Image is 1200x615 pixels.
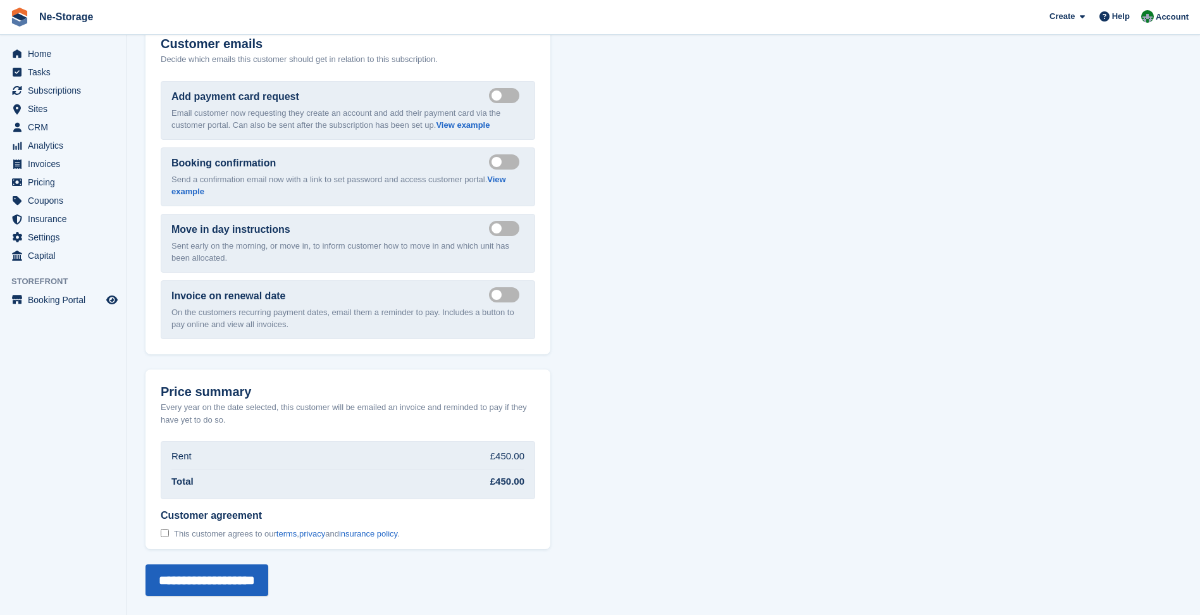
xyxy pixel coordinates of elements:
[28,82,104,99] span: Subscriptions
[299,529,325,538] a: privacy
[1141,10,1154,23] img: Charlotte Nesbitt
[490,449,524,464] div: £450.00
[171,156,276,171] label: Booking confirmation
[28,100,104,118] span: Sites
[171,475,194,489] div: Total
[276,529,297,538] a: terms
[1156,11,1189,23] span: Account
[171,89,299,104] label: Add payment card request
[6,210,120,228] a: menu
[161,37,535,51] h2: Customer emails
[28,118,104,136] span: CRM
[6,291,120,309] a: menu
[28,210,104,228] span: Insurance
[34,6,98,27] a: Ne-Storage
[171,449,192,464] div: Rent
[28,173,104,191] span: Pricing
[161,529,169,537] input: Customer agreement This customer agrees to ourterms,privacyandinsurance policy.
[28,247,104,264] span: Capital
[174,529,400,539] span: This customer agrees to our , and .
[171,306,524,331] p: On the customers recurring payment dates, email them a reminder to pay. Includes a button to pay ...
[28,45,104,63] span: Home
[28,192,104,209] span: Coupons
[28,137,104,154] span: Analytics
[489,294,524,295] label: Send manual payment invoice email
[6,247,120,264] a: menu
[6,45,120,63] a: menu
[171,173,524,198] p: Send a confirmation email now with a link to set password and access customer portal.
[28,228,104,246] span: Settings
[6,192,120,209] a: menu
[490,475,524,489] div: £450.00
[6,173,120,191] a: menu
[436,120,490,130] a: View example
[6,137,120,154] a: menu
[161,509,400,522] span: Customer agreement
[6,228,120,246] a: menu
[161,401,535,426] p: Every year on the date selected, this customer will be emailed an invoice and reminded to pay if ...
[6,100,120,118] a: menu
[161,53,535,66] p: Decide which emails this customer should get in relation to this subscription.
[1049,10,1075,23] span: Create
[171,175,506,197] a: View example
[104,292,120,307] a: Preview store
[6,63,120,81] a: menu
[171,240,524,264] p: Sent early on the morning, or move in, to inform customer how to move in and which unit has been ...
[28,155,104,173] span: Invoices
[171,289,286,304] label: Invoice on renewal date
[161,385,535,399] h2: Price summary
[489,94,524,96] label: Send payment card request email
[10,8,29,27] img: stora-icon-8386f47178a22dfd0bd8f6a31ec36ba5ce8667c1dd55bd0f319d3a0aa187defe.svg
[28,291,104,309] span: Booking Portal
[171,107,524,132] p: Email customer now requesting they create an account and add their payment card via the customer ...
[489,161,524,163] label: Send booking confirmation email
[28,63,104,81] span: Tasks
[1112,10,1130,23] span: Help
[339,529,397,538] a: insurance policy
[6,82,120,99] a: menu
[6,155,120,173] a: menu
[171,222,290,237] label: Move in day instructions
[489,227,524,229] label: Send move in day email
[11,275,126,288] span: Storefront
[6,118,120,136] a: menu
